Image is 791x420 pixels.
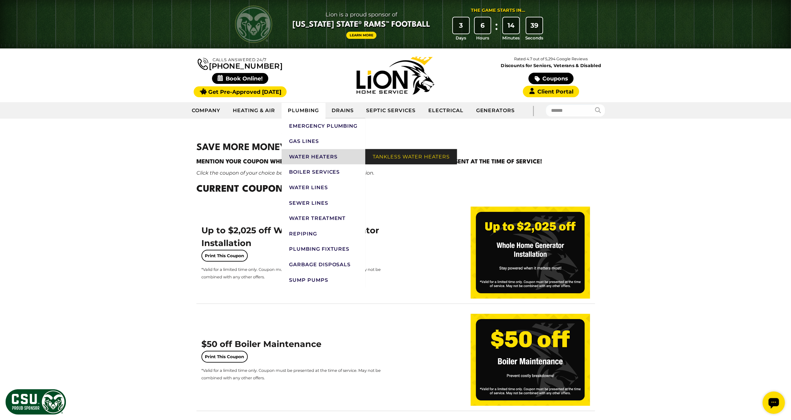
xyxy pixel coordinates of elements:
strong: SAVE MORE MONEY! [196,143,289,152]
div: 39 [526,17,542,34]
img: up-to-2025-off-generator.png.webp [471,207,590,299]
div: : [493,17,499,41]
h4: Mention your coupon when you schedule and make sure you print it out to present at the time of se... [196,157,595,166]
div: 6 [475,17,491,34]
a: Company [186,103,227,118]
a: Drains [325,103,360,118]
span: $50 off Boiler Maintenance [201,339,321,349]
a: Print This Coupon [201,351,248,363]
a: Emergency Plumbing [282,118,365,134]
span: Discounts for Seniors, Veterans & Disabled [475,63,628,68]
span: Lion is a proud sponsor of [292,10,430,20]
img: CSU Rams logo [235,6,272,43]
a: Print This Coupon [201,250,248,262]
div: 3 [453,17,469,34]
img: 50-off-boiler-maintenance-1.png.webp [471,314,590,406]
a: Septic Services [360,103,422,118]
span: [US_STATE] State® Rams™ Football [292,20,430,30]
h2: Current Coupons [196,183,595,197]
a: Coupons [528,73,573,84]
a: Sewer Lines [282,195,365,211]
a: Water Lines [282,180,365,195]
a: Tankless Water Heaters [365,149,457,165]
a: Gas Lines [282,134,365,149]
a: Plumbing Fixtures [282,241,365,257]
img: CSU Sponsor Badge [5,388,67,415]
a: Heating & Air [227,103,281,118]
span: Up to $2,025 off Whole Home Generator Installation [201,225,379,248]
a: Client Portal [523,86,579,97]
span: Seconds [525,35,543,41]
a: Generators [470,103,521,118]
p: Rated 4.7 out of 5,294 Google Reviews [473,56,628,62]
span: Minutes [502,35,520,41]
a: Electrical [422,103,470,118]
span: Book Online! [212,73,268,84]
a: Water Heaters [282,149,365,165]
span: Hours [476,35,489,41]
a: [PHONE_NUMBER] [198,57,282,70]
a: Plumbing [282,103,325,118]
img: Lion Home Service [356,57,434,94]
div: The Game Starts in... [471,7,525,14]
a: Learn More [346,32,377,39]
div: Open chat widget [2,2,25,25]
a: Get Pre-Approved [DATE] [194,86,287,97]
em: Click the coupon of your choice below to download a printable version. [196,170,374,176]
a: Boiler Services [282,164,365,180]
a: Water Treatment [282,211,365,226]
span: *Valid for a limited time only. Coupon must be presented at the time of service. May not be combi... [201,267,381,279]
a: Repiping [282,226,365,242]
div: 14 [503,17,519,34]
span: *Valid for a limited time only. Coupon must be presented at the time of service. May not be combi... [201,368,381,380]
a: Garbage Disposals [282,257,365,272]
span: Days [456,35,466,41]
a: Sump Pumps [282,272,365,288]
div: | [521,102,546,119]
